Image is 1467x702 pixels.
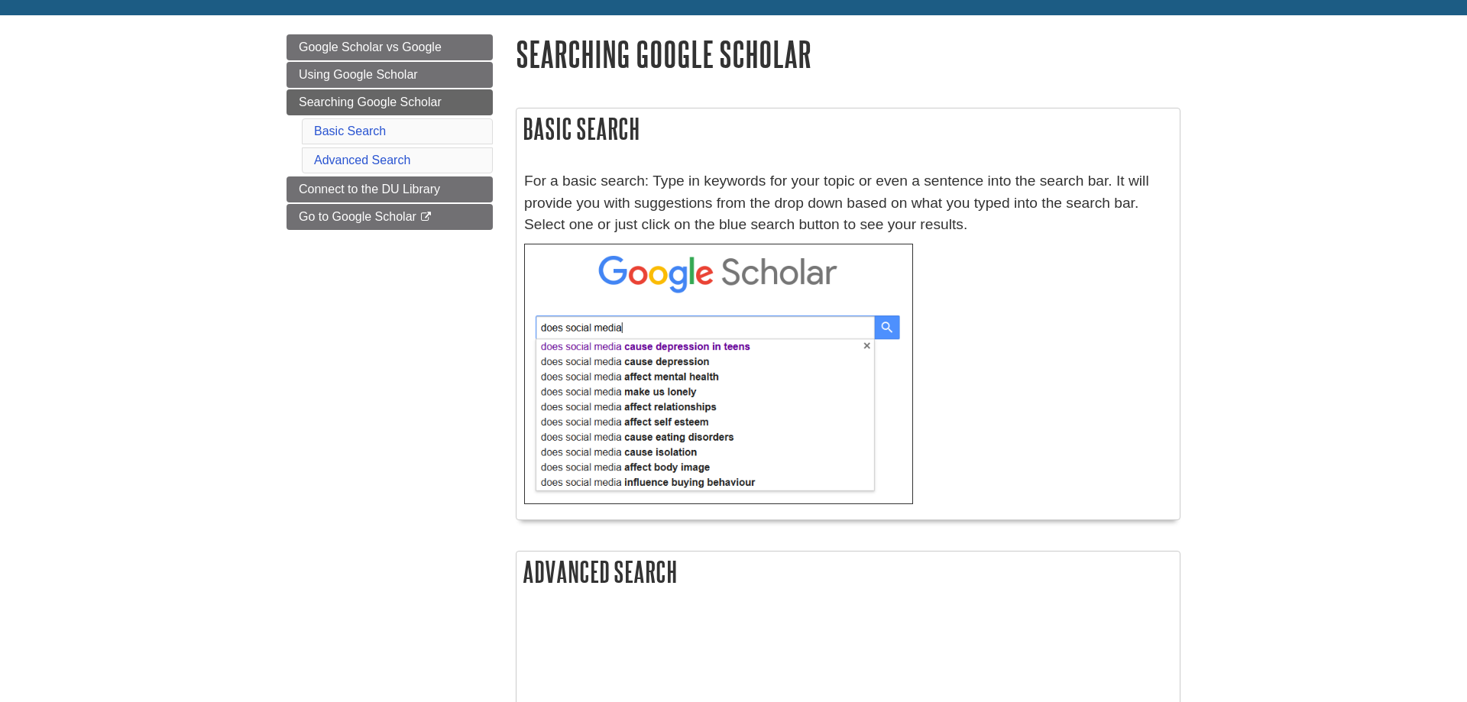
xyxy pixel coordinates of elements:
[299,95,442,108] span: Searching Google Scholar
[287,176,493,202] a: Connect to the DU Library
[299,183,440,196] span: Connect to the DU Library
[287,204,493,230] a: Go to Google Scholar
[517,552,1180,592] h2: Advanced Search
[287,62,493,88] a: Using Google Scholar
[517,108,1180,149] h2: Basic Search
[287,89,493,115] a: Searching Google Scholar
[314,154,410,167] a: Advanced Search
[299,40,442,53] span: Google Scholar vs Google
[516,34,1180,73] h1: Searching Google Scholar
[299,68,418,81] span: Using Google Scholar
[287,34,493,60] a: Google Scholar vs Google
[314,125,386,137] a: Basic Search
[287,34,493,230] div: Guide Page Menu
[524,244,913,504] img: basic search
[524,170,1172,236] p: For a basic search: Type in keywords for your topic or even a sentence into the search bar. It wi...
[299,210,416,223] span: Go to Google Scholar
[419,212,432,222] i: This link opens in a new window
